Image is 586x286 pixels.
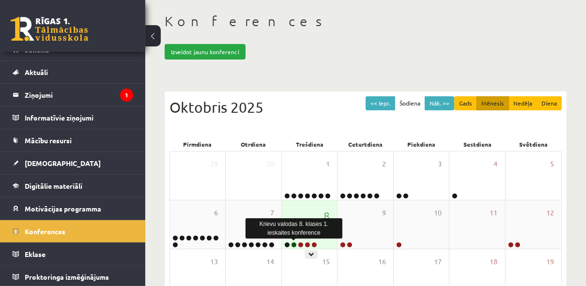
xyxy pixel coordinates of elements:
a: [DEMOGRAPHIC_DATA] [13,152,133,174]
a: Mācību resursi [13,129,133,151]
span: 15 [322,256,330,267]
span: 12 [546,208,554,218]
div: Oktobris 2025 [170,96,562,118]
div: Krievu valodas 8. klases 1. ieskaites konference [246,218,342,239]
a: Eklase [13,243,133,265]
div: Piekdiena [394,137,450,151]
span: Proktoringa izmēģinājums [25,272,109,281]
div: Otrdiena [226,137,282,151]
button: << Iepr. [366,96,395,110]
span: 4 [494,159,498,169]
span: 29 [210,159,218,169]
span: 16 [378,256,386,267]
span: 7 [270,208,274,218]
button: Nāk. >> [425,96,454,110]
h1: Konferences [165,13,567,30]
span: Mācību resursi [25,136,72,145]
button: Diena [537,96,562,110]
div: Trešdiena [281,137,338,151]
span: 30 [266,159,274,169]
span: 8 [324,208,330,224]
span: Eklase [25,250,46,258]
legend: Ziņojumi [25,84,133,106]
span: 14 [266,256,274,267]
span: Konferences [25,227,65,236]
button: Šodiena [395,96,425,110]
span: 19 [546,256,554,267]
span: 1 [326,159,330,169]
span: 18 [490,256,498,267]
span: 3 [438,159,442,169]
span: 17 [434,256,442,267]
span: 9 [382,208,386,218]
a: Rīgas 1. Tālmācības vidusskola [11,17,88,41]
a: Motivācijas programma [13,197,133,220]
button: Gads [454,96,477,110]
a: Aktuāli [13,61,133,83]
span: [DEMOGRAPHIC_DATA] [25,159,101,167]
div: Pirmdiena [170,137,226,151]
a: Informatīvie ziņojumi [13,106,133,129]
button: Nedēļa [509,96,537,110]
a: Izveidot jaunu konferenci [165,44,246,60]
div: Ceturtdiena [338,137,394,151]
a: Ziņojumi1 [13,84,133,106]
span: Aktuāli [25,68,48,76]
span: 11 [490,208,498,218]
span: 10 [434,208,442,218]
span: 2 [382,159,386,169]
i: 1 [120,89,133,102]
div: Sestdiena [450,137,506,151]
span: Motivācijas programma [25,204,101,213]
div: Svētdiena [506,137,562,151]
legend: Informatīvie ziņojumi [25,106,133,129]
span: Digitālie materiāli [25,181,82,190]
span: 13 [210,256,218,267]
button: Mēnesis [477,96,509,110]
span: 6 [214,208,218,218]
a: Konferences [13,220,133,242]
span: 5 [550,159,554,169]
a: Digitālie materiāli [13,175,133,197]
